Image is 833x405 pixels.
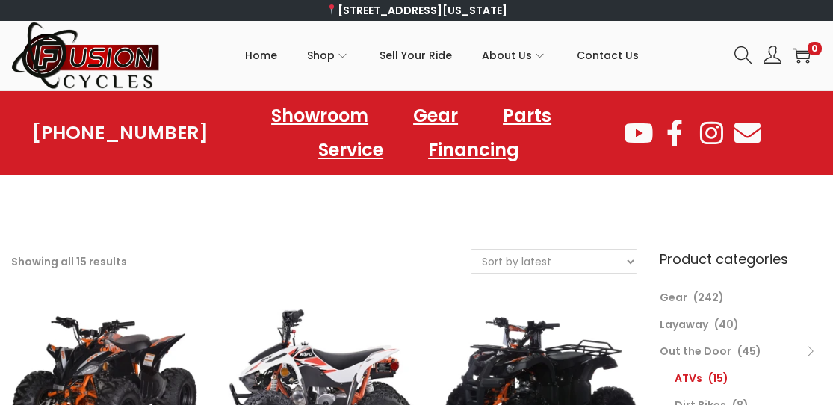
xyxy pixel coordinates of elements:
span: Sell Your Ride [380,37,452,74]
a: Showroom [256,99,383,133]
a: About Us [482,22,547,89]
span: (242) [693,290,724,305]
a: 0 [793,46,811,64]
p: Showing all 15 results [11,251,127,272]
img: Woostify retina logo [11,21,161,90]
span: Home [245,37,277,74]
span: About Us [482,37,532,74]
a: Sell Your Ride [380,22,452,89]
a: ATVs [675,371,702,386]
a: Shop [307,22,350,89]
img: 📍 [326,4,337,15]
nav: Menu [208,99,622,167]
h6: Product categories [660,249,822,269]
span: (15) [708,371,728,386]
a: [STREET_ADDRESS][US_STATE] [326,3,507,18]
select: Shop order [471,250,637,273]
a: Service [303,133,398,167]
a: Out the Door [660,344,731,359]
a: Gear [660,290,687,305]
a: Parts [488,99,566,133]
a: Financing [413,133,534,167]
a: Contact Us [577,22,639,89]
span: Shop [307,37,335,74]
a: [PHONE_NUMBER] [32,123,208,143]
span: Contact Us [577,37,639,74]
nav: Primary navigation [161,22,723,89]
span: (40) [714,317,739,332]
a: Gear [398,99,473,133]
span: (45) [737,344,761,359]
a: Layaway [660,317,708,332]
a: Home [245,22,277,89]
